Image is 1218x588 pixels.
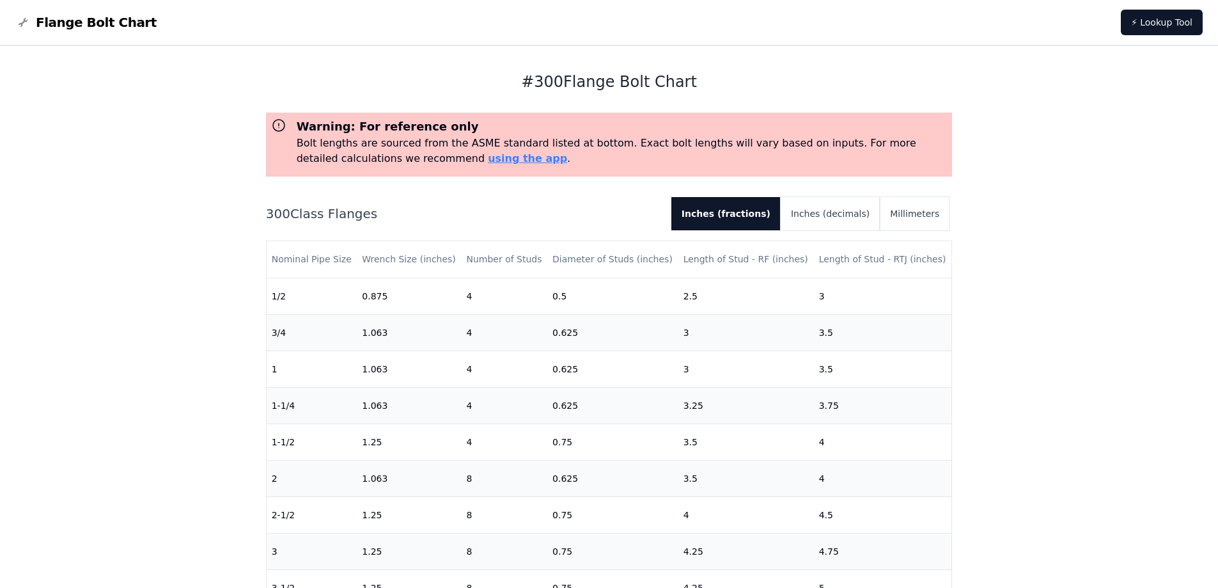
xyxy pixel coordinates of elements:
[814,387,952,424] td: 3.75
[1121,10,1203,35] a: ⚡ Lookup Tool
[461,460,547,497] td: 8
[547,241,678,278] th: Diameter of Studs (inches)
[267,533,357,569] td: 3
[814,533,952,569] td: 4.75
[266,72,953,92] h1: # 300 Flange Bolt Chart
[547,351,678,387] td: 0.625
[357,241,461,278] th: Wrench Size (inches)
[814,460,952,497] td: 4
[267,387,357,424] td: 1-1/4
[547,460,678,497] td: 0.625
[461,533,547,569] td: 8
[297,136,948,166] p: Bolt lengths are sourced from the ASME standard listed at bottom. Exact bolt lengths will vary ba...
[357,497,461,533] td: 1.25
[678,387,814,424] td: 3.25
[461,241,547,278] th: Number of Studs
[814,424,952,460] td: 4
[678,460,814,497] td: 3.5
[266,205,661,223] h2: 300 Class Flanges
[678,424,814,460] td: 3.5
[297,118,948,136] h3: Warning: For reference only
[461,351,547,387] td: 4
[547,387,678,424] td: 0.625
[678,278,814,314] td: 2.5
[357,387,461,424] td: 1.063
[547,314,678,351] td: 0.625
[267,278,357,314] td: 1/2
[814,241,952,278] th: Length of Stud - RTJ (inches)
[814,351,952,387] td: 3.5
[461,387,547,424] td: 4
[267,351,357,387] td: 1
[547,533,678,569] td: 0.75
[15,13,157,31] a: Flange Bolt Chart LogoFlange Bolt Chart
[357,278,461,314] td: 0.875
[547,424,678,460] td: 0.75
[357,351,461,387] td: 1.063
[547,497,678,533] td: 0.75
[814,278,952,314] td: 3
[267,241,357,278] th: Nominal Pipe Size
[267,314,357,351] td: 3/4
[461,314,547,351] td: 4
[461,497,547,533] td: 8
[357,533,461,569] td: 1.25
[461,278,547,314] td: 4
[267,424,357,460] td: 1-1/2
[781,197,880,230] button: Inches (decimals)
[671,197,781,230] button: Inches (fractions)
[267,460,357,497] td: 2
[678,241,814,278] th: Length of Stud - RF (inches)
[678,533,814,569] td: 4.25
[814,497,952,533] td: 4.5
[267,497,357,533] td: 2-1/2
[357,424,461,460] td: 1.25
[814,314,952,351] td: 3.5
[461,424,547,460] td: 4
[678,314,814,351] td: 3
[357,314,461,351] td: 1.063
[488,152,567,164] a: using the app
[880,197,949,230] button: Millimeters
[547,278,678,314] td: 0.5
[357,460,461,497] td: 1.063
[678,351,814,387] td: 3
[36,13,157,31] span: Flange Bolt Chart
[15,15,31,30] img: Flange Bolt Chart Logo
[678,497,814,533] td: 4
